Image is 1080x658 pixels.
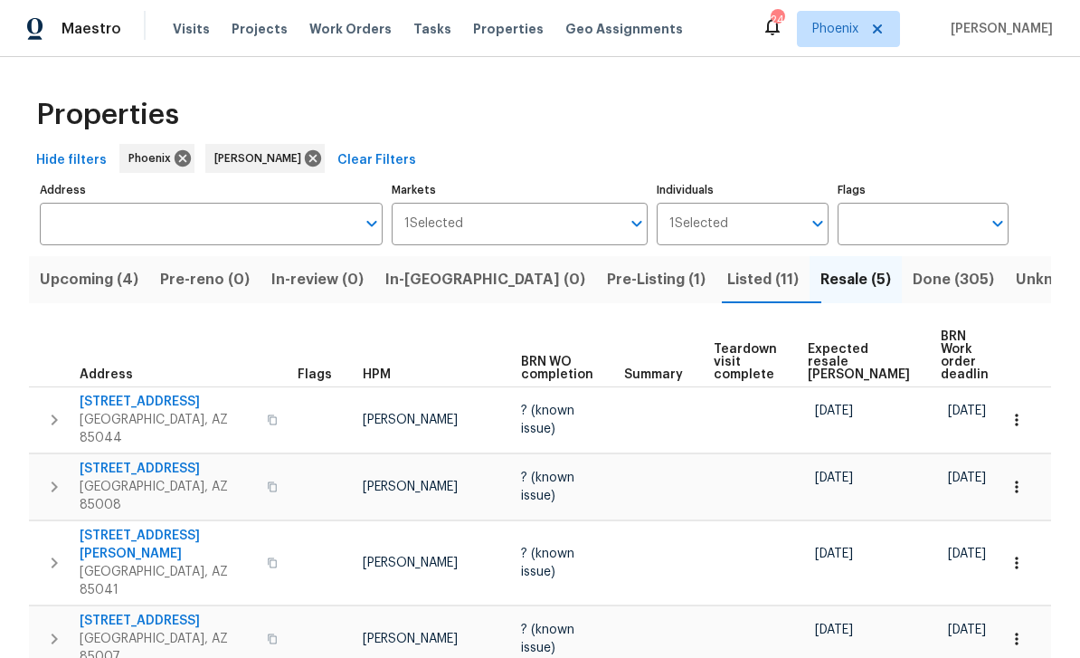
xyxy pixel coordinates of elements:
span: [STREET_ADDRESS] [80,612,256,630]
label: Flags [838,185,1009,195]
span: [DATE] [948,624,986,636]
span: 1 Selected [404,216,463,232]
span: Pre-reno (0) [160,267,250,292]
label: Markets [392,185,649,195]
span: ? (known issue) [521,624,574,654]
span: Geo Assignments [565,20,683,38]
span: ? (known issue) [521,405,574,435]
span: [PERSON_NAME] [363,633,458,645]
span: ? (known issue) [521,548,574,578]
span: [GEOGRAPHIC_DATA], AZ 85041 [80,563,256,599]
span: Properties [473,20,544,38]
span: ? (known issue) [521,472,574,502]
span: HPM [363,368,391,381]
span: [DATE] [948,405,986,417]
span: Upcoming (4) [40,267,138,292]
span: [STREET_ADDRESS] [80,460,256,478]
span: Clear Filters [337,149,416,172]
div: 24 [771,11,783,29]
button: Open [624,211,649,236]
span: Summary [624,368,683,381]
span: 1 Selected [669,216,728,232]
span: [DATE] [815,624,853,636]
div: [PERSON_NAME] [205,144,325,173]
span: [DATE] [815,472,853,484]
span: Phoenix [812,20,858,38]
span: [PERSON_NAME] [363,481,458,493]
span: Maestro [62,20,121,38]
span: [DATE] [948,472,986,484]
label: Address [40,185,383,195]
span: [GEOGRAPHIC_DATA], AZ 85008 [80,478,256,514]
span: Tasks [413,23,451,35]
span: Expected resale [PERSON_NAME] [808,343,910,381]
span: Teardown visit complete [714,343,777,381]
span: Pre-Listing (1) [607,267,706,292]
span: BRN Work order deadline [941,330,997,381]
span: Properties [36,106,179,124]
button: Open [985,211,1010,236]
span: [DATE] [815,405,853,417]
span: Work Orders [309,20,392,38]
span: [DATE] [948,548,986,560]
span: [STREET_ADDRESS] [80,393,256,411]
span: In-review (0) [271,267,364,292]
span: [GEOGRAPHIC_DATA], AZ 85044 [80,411,256,447]
span: [DATE] [815,548,853,560]
span: [STREET_ADDRESS][PERSON_NAME] [80,527,256,563]
button: Open [805,211,830,236]
span: Hide filters [36,149,107,172]
div: Phoenix [119,144,194,173]
span: [PERSON_NAME] [363,414,458,426]
span: Address [80,368,133,381]
span: [PERSON_NAME] [363,557,458,569]
span: BRN WO completion [521,356,593,381]
span: Flags [298,368,332,381]
label: Individuals [657,185,828,195]
button: Open [359,211,384,236]
span: Projects [232,20,288,38]
span: Visits [173,20,210,38]
span: Done (305) [913,267,994,292]
span: [PERSON_NAME] [214,149,308,167]
span: [PERSON_NAME] [943,20,1053,38]
span: Resale (5) [820,267,891,292]
span: In-[GEOGRAPHIC_DATA] (0) [385,267,585,292]
span: Phoenix [128,149,178,167]
button: Clear Filters [330,144,423,177]
span: Listed (11) [727,267,799,292]
button: Hide filters [29,144,114,177]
